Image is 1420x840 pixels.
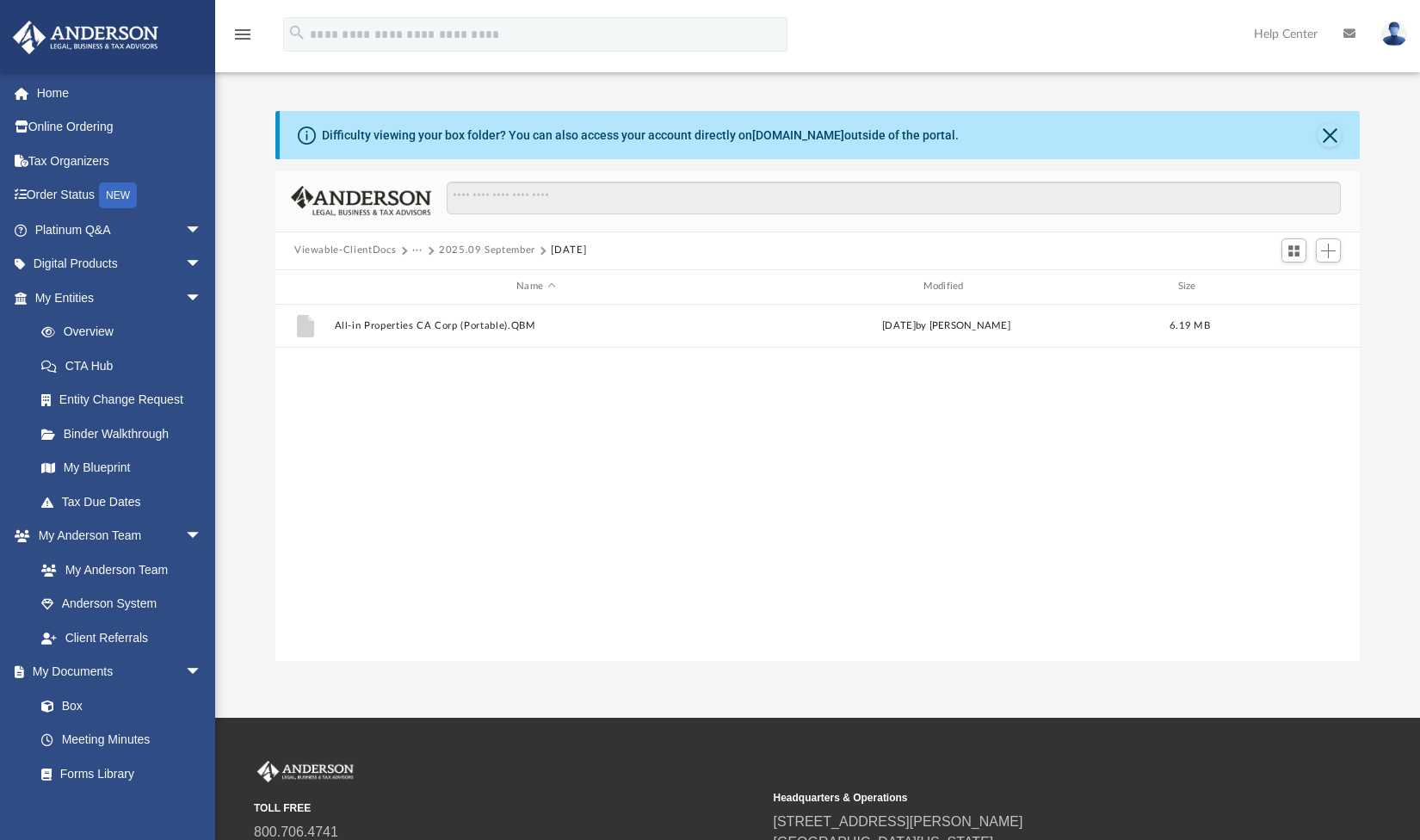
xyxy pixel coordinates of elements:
[24,383,228,417] a: Entity Change Request
[24,757,211,791] a: Forms Library
[774,814,1023,829] a: [STREET_ADDRESS][PERSON_NAME]
[774,790,1281,806] small: Headquarters & Operations
[254,825,338,839] a: 800.706.4741
[334,279,738,294] div: Name
[745,318,1148,334] div: [DATE] by [PERSON_NAME]
[335,320,738,331] button: All-in Properties CA Corp (Portable).QBM
[12,247,228,281] a: Digital Productsarrow_drop_down
[1170,321,1210,330] span: 6.19 MB
[254,800,762,816] small: TOLL FREE
[1318,123,1342,147] button: Close
[322,127,959,145] div: Difficulty viewing your box folder? You can also access your account directly on outside of the p...
[275,305,1360,661] div: grid
[24,485,228,519] a: Tax Due Dates
[254,761,357,783] img: Anderson Advisors Platinum Portal
[185,213,219,248] span: arrow_drop_down
[185,281,219,316] span: arrow_drop_down
[24,553,211,587] a: My Anderson Team
[185,247,219,282] span: arrow_drop_down
[12,144,228,178] a: Tax Organizers
[744,279,1148,294] div: Modified
[185,519,219,554] span: arrow_drop_down
[232,33,253,45] a: menu
[232,24,253,45] i: menu
[185,655,219,690] span: arrow_drop_down
[1316,238,1342,262] button: Add
[24,451,219,485] a: My Blueprint
[12,110,228,145] a: Online Ordering
[99,182,137,208] div: NEW
[439,243,535,258] button: 2025.09 September
[12,519,219,553] a: My Anderson Teamarrow_drop_down
[283,279,326,294] div: id
[24,689,211,723] a: Box
[1381,22,1407,46] img: User Pic
[294,243,396,258] button: Viewable-ClientDocs
[24,315,228,349] a: Overview
[12,655,219,689] a: My Documentsarrow_drop_down
[12,76,228,110] a: Home
[447,182,1341,214] input: Search files and folders
[1156,279,1225,294] div: Size
[24,587,219,621] a: Anderson System
[24,417,228,451] a: Binder Walkthrough
[8,21,164,54] img: Anderson Advisors Platinum Portal
[1232,279,1352,294] div: id
[412,243,423,258] button: ···
[24,349,228,383] a: CTA Hub
[24,723,219,757] a: Meeting Minutes
[24,621,219,655] a: Client Referrals
[12,213,228,247] a: Platinum Q&Aarrow_drop_down
[287,23,306,42] i: search
[1281,238,1307,262] button: Switch to Grid View
[551,243,586,258] button: [DATE]
[12,281,228,315] a: My Entitiesarrow_drop_down
[12,178,228,213] a: Order StatusNEW
[752,128,844,142] a: [DOMAIN_NAME]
